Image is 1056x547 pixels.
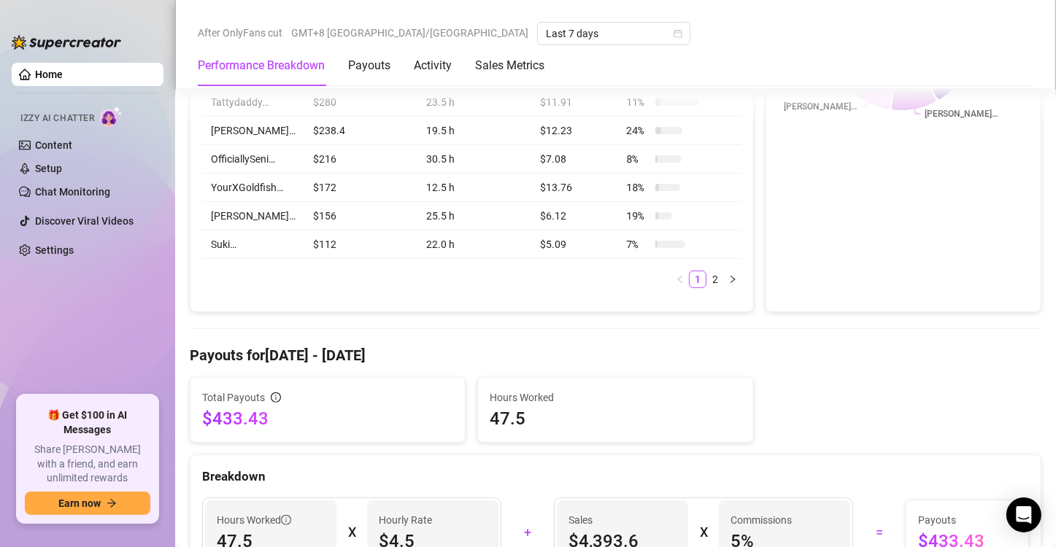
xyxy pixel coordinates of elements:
span: Hours Worked [490,389,741,406]
span: info-circle [281,515,291,525]
div: Sales Metrics [475,57,544,74]
span: left [676,275,685,284]
td: OfficiallySeni… [202,145,304,174]
a: Setup [35,163,62,174]
td: Suki… [202,230,304,259]
div: Breakdown [202,467,1029,486]
td: [PERSON_NAME]… [202,202,304,230]
span: Sales [569,512,677,528]
td: 19.5 h [417,117,531,145]
td: $238.4 [304,117,417,145]
span: Earn now [58,497,101,509]
td: $6.12 [531,202,617,230]
a: Home [35,69,63,80]
a: Chat Monitoring [35,186,110,198]
span: Total Payouts [202,389,265,406]
img: AI Chatter [100,106,123,127]
td: $12.23 [531,117,617,145]
td: $216 [304,145,417,174]
span: Izzy AI Chatter [20,112,94,125]
span: 7 % [626,236,650,252]
a: Content [35,139,72,151]
h4: Payouts for [DATE] - [DATE] [190,345,1041,365]
div: Payouts [348,57,390,74]
span: 8 % [626,151,650,167]
div: Open Intercom Messenger [1006,497,1041,532]
img: logo-BBDzfeDw.svg [12,35,121,50]
span: Hours Worked [217,512,291,528]
span: 🎁 Get $100 in AI Messages [25,408,150,437]
td: $5.09 [531,230,617,259]
article: Hourly Rate [379,512,432,528]
div: + [510,521,545,544]
td: $13.76 [531,174,617,202]
td: $156 [304,202,417,230]
td: [PERSON_NAME]… [202,117,304,145]
article: Commissions [731,512,792,528]
span: 19 % [626,208,650,224]
td: YourXGoldfish… [202,174,304,202]
span: After OnlyFans cut [198,22,282,44]
span: right [728,275,737,284]
td: $7.08 [531,145,617,174]
span: 18 % [626,179,650,195]
div: = [862,521,897,544]
button: left [671,271,689,288]
span: Share [PERSON_NAME] with a friend, and earn unlimited rewards [25,443,150,486]
span: Payouts [918,512,1017,528]
td: Tattydaddy… [202,88,304,117]
li: 2 [706,271,724,288]
span: 11 % [626,94,650,110]
a: 1 [690,271,706,287]
button: right [724,271,741,288]
td: $112 [304,230,417,259]
span: 24 % [626,123,650,139]
li: 1 [689,271,706,288]
div: X [348,521,355,544]
button: Earn nowarrow-right [25,492,150,515]
a: Discover Viral Videos [35,215,134,227]
div: Activity [414,57,452,74]
span: info-circle [271,392,281,403]
td: $11.91 [531,88,617,117]
td: 30.5 h [417,145,531,174]
span: calendar [674,29,682,38]
span: $433.43 [202,407,453,430]
text: [PERSON_NAME]… [925,109,998,119]
td: 22.0 h [417,230,531,259]
div: X [700,521,707,544]
td: 12.5 h [417,174,531,202]
td: 25.5 h [417,202,531,230]
span: Last 7 days [546,23,682,44]
span: GMT+8 [GEOGRAPHIC_DATA]/[GEOGRAPHIC_DATA] [291,22,528,44]
span: arrow-right [107,498,117,508]
span: 47.5 [490,407,741,430]
li: Next Page [724,271,741,288]
td: $172 [304,174,417,202]
td: 23.5 h [417,88,531,117]
a: 2 [707,271,723,287]
td: $280 [304,88,417,117]
a: Settings [35,244,74,256]
li: Previous Page [671,271,689,288]
div: Performance Breakdown [198,57,325,74]
text: [PERSON_NAME]… [783,101,856,112]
